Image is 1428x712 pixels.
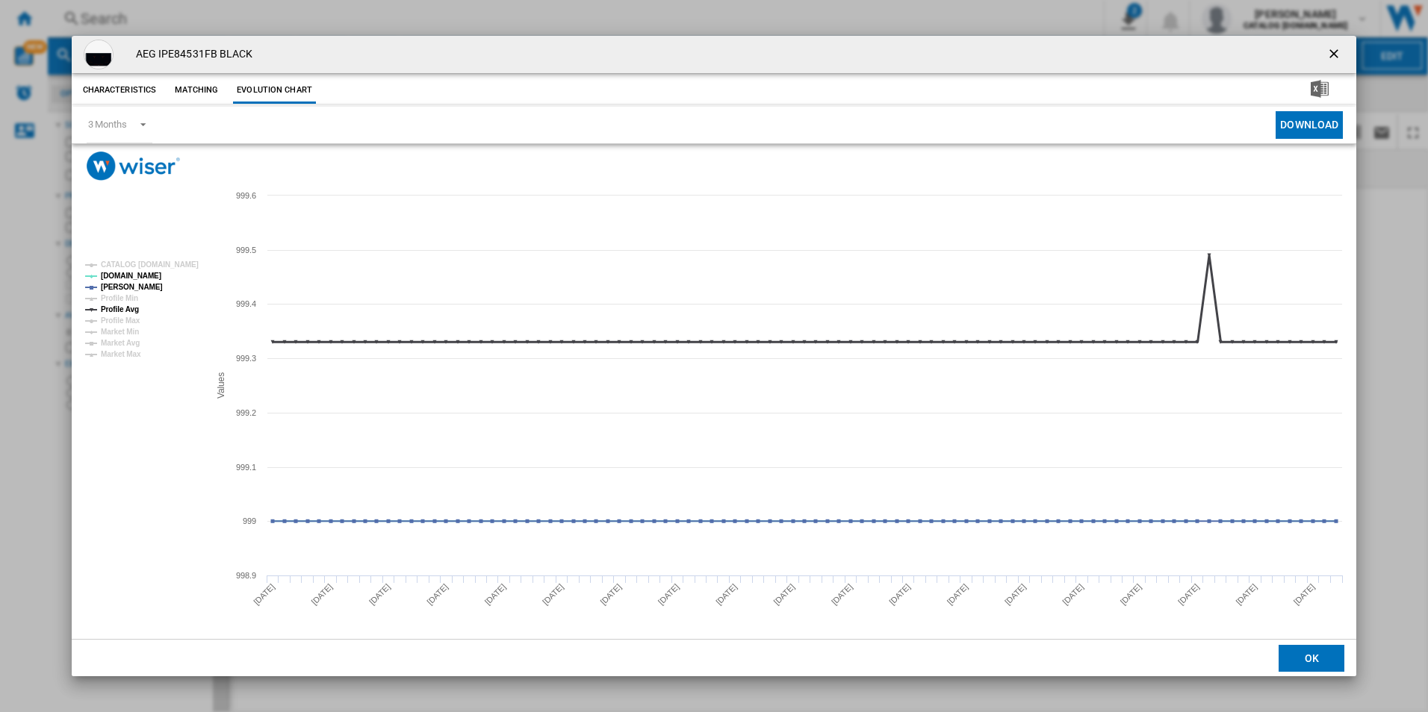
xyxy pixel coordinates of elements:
tspan: [DATE] [367,582,392,607]
tspan: [DATE] [541,582,565,607]
tspan: Market Avg [101,339,140,347]
tspan: Profile Avg [101,305,139,313]
div: 3 Months [88,119,127,130]
button: Download [1276,111,1343,139]
tspan: Values [216,372,226,399]
tspan: [DATE] [945,582,969,607]
tspan: [DATE] [1061,582,1085,607]
tspan: [DATE] [598,582,623,607]
tspan: [DATE] [1176,582,1201,607]
tspan: 999.5 [236,246,256,254]
button: Characteristics [79,77,161,104]
tspan: Profile Min [101,294,138,302]
tspan: 999 [243,516,256,525]
button: Evolution chart [233,77,316,104]
tspan: 998.9 [236,571,256,580]
tspan: 999.1 [236,463,256,472]
md-dialog: Product popup [72,36,1357,677]
img: 238277768 [84,40,114,69]
ng-md-icon: getI18NText('BUTTONS.CLOSE_DIALOG') [1326,46,1344,64]
tspan: [DATE] [482,582,507,607]
tspan: 999.6 [236,191,256,200]
h4: AEG IPE84531FB BLACK [128,47,253,62]
tspan: 999.2 [236,408,256,417]
tspan: [DATE] [425,582,450,607]
button: Matching [164,77,229,104]
tspan: Profile Max [101,316,140,325]
tspan: Market Max [101,350,141,358]
tspan: [DATE] [309,582,334,607]
tspan: [DATE] [772,582,796,607]
button: getI18NText('BUTTONS.CLOSE_DIALOG') [1320,40,1350,69]
tspan: [DATE] [1234,582,1258,607]
tspan: [DATE] [1003,582,1028,607]
tspan: [DATE] [252,582,276,607]
img: excel-24x24.png [1311,80,1329,98]
tspan: [DATE] [1118,582,1143,607]
tspan: [DOMAIN_NAME] [101,272,161,280]
img: logo_wiser_300x94.png [87,152,180,181]
tspan: [DATE] [656,582,680,607]
button: Download in Excel [1287,77,1353,104]
button: OK [1279,645,1344,672]
tspan: [PERSON_NAME] [101,283,163,291]
tspan: [DATE] [1291,582,1316,607]
tspan: 999.3 [236,354,256,363]
tspan: 999.4 [236,299,256,308]
tspan: Market Min [101,328,139,336]
tspan: [DATE] [887,582,912,607]
tspan: [DATE] [829,582,854,607]
tspan: [DATE] [714,582,739,607]
tspan: CATALOG [DOMAIN_NAME] [101,260,199,269]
